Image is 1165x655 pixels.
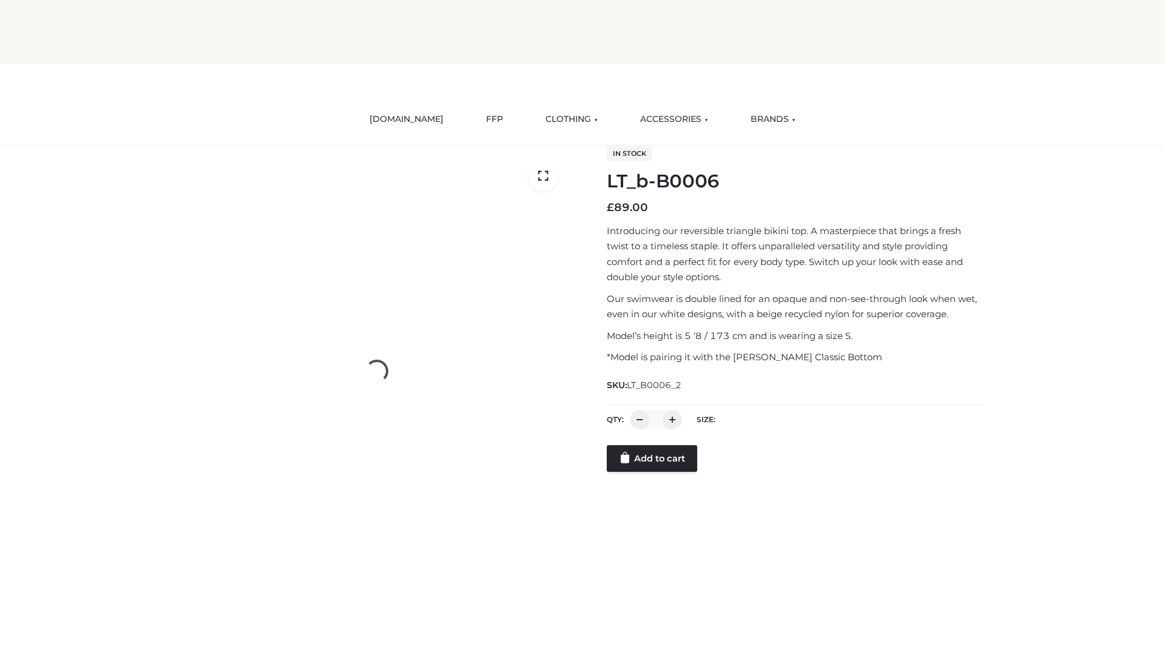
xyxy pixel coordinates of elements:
a: ACCESSORIES [631,106,717,133]
a: [DOMAIN_NAME] [360,106,453,133]
h1: LT_b-B0006 [607,170,985,192]
a: FFP [477,106,512,133]
bdi: 89.00 [607,201,648,214]
a: CLOTHING [536,106,607,133]
a: BRANDS [741,106,805,133]
span: SKU: [607,378,683,392]
p: Our swimwear is double lined for an opaque and non-see-through look when wet, even in our white d... [607,291,985,322]
p: *Model is pairing it with the [PERSON_NAME] Classic Bottom [607,349,985,365]
a: Add to cart [607,445,697,472]
p: Introducing our reversible triangle bikini top. A masterpiece that brings a fresh twist to a time... [607,223,985,285]
label: Size: [697,415,715,424]
p: Model’s height is 5 ‘8 / 173 cm and is wearing a size S. [607,328,985,344]
span: £ [607,201,614,214]
label: QTY: [607,415,624,424]
span: In stock [607,146,652,161]
span: LT_B0006_2 [627,380,681,391]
